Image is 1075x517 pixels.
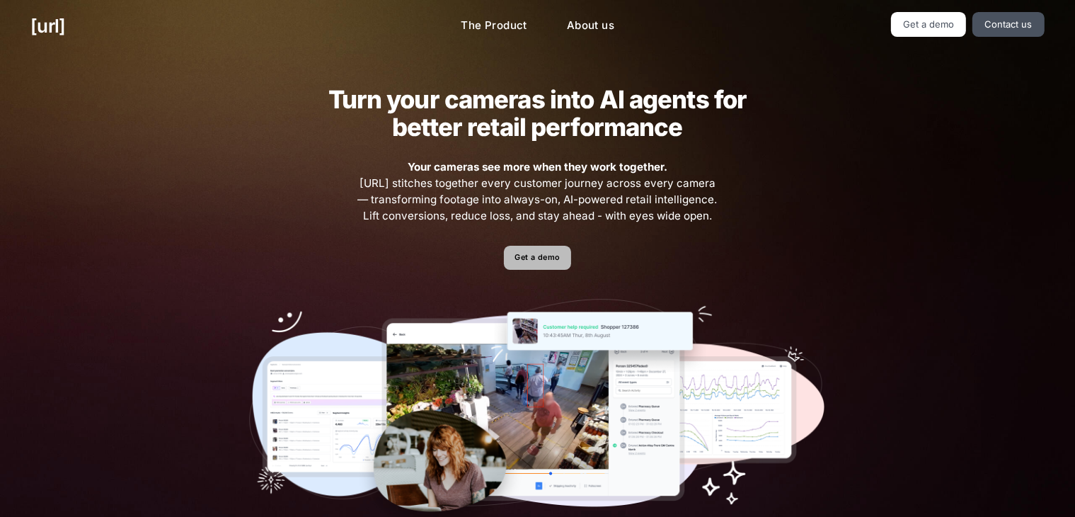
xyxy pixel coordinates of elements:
a: Get a demo [504,246,571,271]
a: Contact us [972,12,1045,37]
span: [URL] stitches together every customer journey across every camera — transforming footage into al... [356,159,720,224]
a: [URL] [30,12,65,40]
a: The Product [449,12,539,40]
a: About us [556,12,626,40]
strong: Your cameras see more when they work together. [408,160,667,174]
h2: Turn your cameras into AI agents for better retail performance [306,86,769,141]
a: Get a demo [891,12,967,37]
